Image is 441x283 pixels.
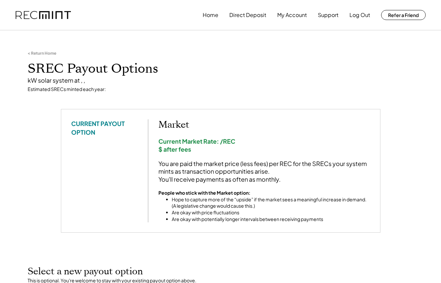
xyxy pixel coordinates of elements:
button: Support [318,8,338,22]
button: Refer a Friend [381,10,426,20]
img: recmint-logotype%403x.png [16,11,71,19]
h2: Market [158,119,370,131]
h1: SREC Payout Options [28,61,414,77]
div: < Return Home [28,51,56,56]
div: kW solar system at , , [28,76,414,84]
li: Are okay with potentially longer intervals between receiving payments [172,216,370,223]
button: Log Out [349,8,370,22]
strong: People who stick with the Market option: [158,190,250,196]
div: Estimated SRECs minted each year: [28,86,414,93]
div: You are paid the market price (less fees) per REC for the SRECs your system mints as transaction ... [158,160,370,183]
li: Hope to capture more of the “upside” if the market sees a meaningful increase in demand. (A legis... [172,196,370,209]
div: Current Market Rate: /REC $ after fees [158,137,370,153]
button: Home [203,8,218,22]
h2: Select a new payout option [28,266,414,277]
button: My Account [277,8,307,22]
div: CURRENT PAYOUT OPTION [71,119,138,136]
button: Direct Deposit [229,8,266,22]
li: Are okay with price fluctuations [172,209,370,216]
